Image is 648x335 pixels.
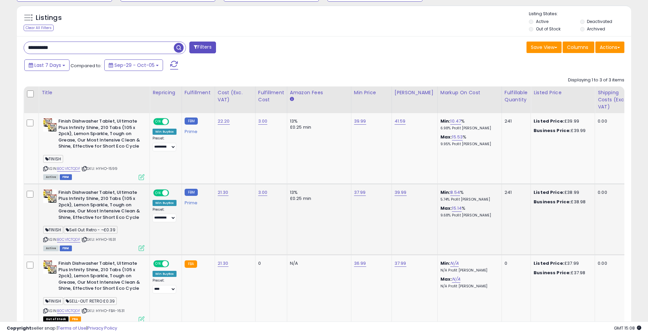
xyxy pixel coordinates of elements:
button: Actions [595,42,624,53]
p: 9.68% Profit [PERSON_NAME] [440,213,496,218]
b: Listed Price: [534,118,564,124]
div: ASIN: [43,189,144,250]
div: Min Price [354,89,389,96]
div: £37.98 [534,270,590,276]
div: % [440,134,496,147]
a: 39.99 [395,189,407,196]
a: 39.99 [354,118,366,125]
div: Clear All Filters [24,25,54,31]
div: £38.99 [534,189,590,196]
div: 0 [258,260,282,266]
div: Fulfillment Cost [258,89,284,103]
span: Sell Out Retro - ¬£0.39 [64,226,117,234]
img: 51686IN4EZL._SL40_.jpg [43,118,57,132]
div: % [440,118,496,131]
label: Active [536,19,548,24]
a: 41.59 [395,118,406,125]
a: 3.00 [258,118,268,125]
div: 0.00 [598,118,630,124]
div: 241 [505,189,525,196]
button: Sep-29 - Oct-05 [104,59,163,71]
div: N/A [290,260,346,266]
div: Win BuyBox [153,271,177,277]
button: Save View [526,42,562,53]
a: 21.30 [218,189,228,196]
img: 51686IN4EZL._SL40_.jpg [43,189,57,203]
span: OFF [168,190,179,196]
p: Listing States: [529,11,631,17]
div: Preset: [153,278,177,293]
div: 0 [505,260,525,266]
span: FBM [60,174,72,180]
div: £0.25 min [290,196,346,202]
div: £38.98 [534,199,590,205]
div: 13% [290,189,346,196]
span: Sep-29 - Oct-05 [114,62,155,69]
div: % [440,189,496,202]
span: FINISH [43,226,63,234]
div: [PERSON_NAME] [395,89,435,96]
a: 22.20 [218,118,230,125]
b: Business Price: [534,199,571,205]
div: Displaying 1 to 3 of 3 items [568,77,624,83]
b: Min: [440,118,451,124]
span: All listings currently available for purchase on Amazon [43,174,59,180]
span: OFF [168,261,179,267]
div: 0.00 [598,260,630,266]
div: Fulfillable Quantity [505,89,528,103]
p: 5.74% Profit [PERSON_NAME] [440,197,496,202]
h5: Listings [36,13,62,23]
div: £0.25 min [290,124,346,130]
a: N/A [452,276,460,283]
a: B0CV1CTQDF [57,308,80,314]
span: OFF [168,119,179,125]
img: 51686IN4EZL._SL40_.jpg [43,260,57,274]
div: Fulfillment [185,89,212,96]
a: 37.99 [354,189,366,196]
div: 13% [290,118,346,124]
span: ON [154,190,162,196]
div: Prime [185,126,210,134]
div: Shipping Costs (Exc. VAT) [598,89,632,110]
small: FBM [185,118,198,125]
span: FBM [60,246,72,251]
b: Business Price: [534,127,571,134]
small: FBM [185,189,198,196]
span: | SKU: HYHO-FBA-1631 [81,308,125,313]
div: Win BuyBox [153,200,177,206]
button: Columns [563,42,594,53]
div: £39.99 [534,118,590,124]
div: £37.99 [534,260,590,266]
b: Finish Dishwasher Tablet, Ultimate Plus Infinity Shine, 210 Tabs (105 x 2pck), Lemon Sparkle, Tou... [58,118,140,151]
a: 21.30 [218,260,228,267]
div: £39.99 [534,128,590,134]
a: B0CV1CTQDF [57,166,80,172]
b: Max: [440,134,452,140]
div: Repricing [153,89,179,96]
button: Last 7 Days [24,59,70,71]
small: Amazon Fees. [290,96,294,102]
span: | SKU: HYHO-1599 [81,166,118,171]
b: Listed Price: [534,260,564,266]
div: Listed Price [534,89,592,96]
b: Min: [440,189,451,196]
strong: Copyright [7,325,31,331]
div: Preset: [153,136,177,151]
div: ASIN: [43,118,144,179]
div: Preset: [153,207,177,223]
span: 2025-10-14 15:08 GMT [614,325,641,331]
div: seller snap | | [7,325,117,332]
label: Out of Stock [536,26,561,32]
a: 15.14 [452,205,462,212]
b: Finish Dishwasher Tablet, Ultimate Plus Infinity Shine, 210 Tabs (105 x 2pck), Lemon Sparkle, Tou... [58,260,140,293]
span: Last 7 Days [34,62,61,69]
div: Title [42,89,147,96]
span: All listings currently available for purchase on Amazon [43,246,59,251]
a: 37.99 [395,260,406,267]
button: Filters [189,42,216,53]
small: FBA [185,260,197,268]
p: 6.98% Profit [PERSON_NAME] [440,126,496,131]
b: Max: [440,276,452,282]
div: 241 [505,118,525,124]
span: SELL-OUT RETRO £0.39 [64,297,117,305]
